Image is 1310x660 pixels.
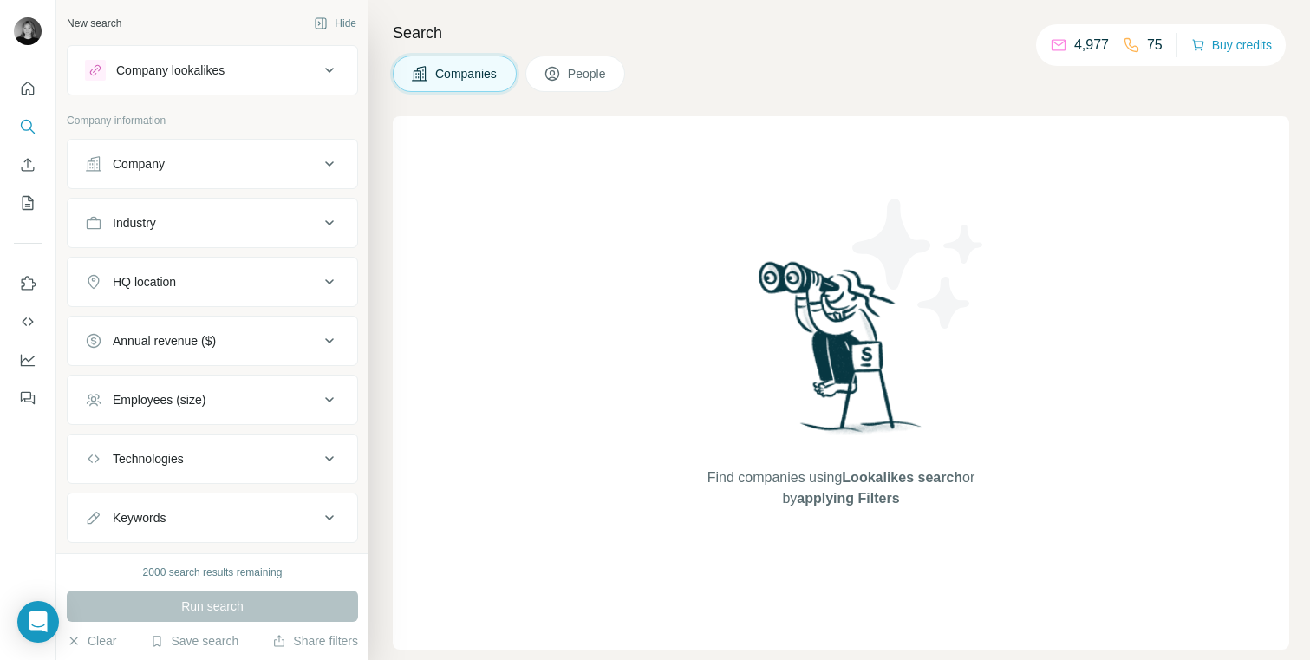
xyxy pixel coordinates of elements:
[113,273,176,291] div: HQ location
[67,16,121,31] div: New search
[68,438,357,480] button: Technologies
[68,261,357,303] button: HQ location
[751,257,931,450] img: Surfe Illustration - Woman searching with binoculars
[393,21,1289,45] h4: Search
[143,565,283,580] div: 2000 search results remaining
[14,111,42,142] button: Search
[113,509,166,526] div: Keywords
[702,467,980,509] span: Find companies using or by
[113,391,205,408] div: Employees (size)
[68,379,357,421] button: Employees (size)
[113,332,216,350] div: Annual revenue ($)
[113,450,184,467] div: Technologies
[14,382,42,414] button: Feedback
[14,17,42,45] img: Avatar
[68,49,357,91] button: Company lookalikes
[302,10,368,36] button: Hide
[1147,35,1163,56] p: 75
[68,320,357,362] button: Annual revenue ($)
[435,65,499,82] span: Companies
[14,268,42,299] button: Use Surfe on LinkedIn
[14,306,42,337] button: Use Surfe API
[841,186,997,342] img: Surfe Illustration - Stars
[14,187,42,219] button: My lists
[68,202,357,244] button: Industry
[14,149,42,180] button: Enrich CSV
[568,65,608,82] span: People
[17,601,59,643] div: Open Intercom Messenger
[797,491,899,506] span: applying Filters
[113,214,156,232] div: Industry
[116,62,225,79] div: Company lookalikes
[113,155,165,173] div: Company
[842,470,962,485] span: Lookalikes search
[68,143,357,185] button: Company
[1191,33,1272,57] button: Buy credits
[68,497,357,539] button: Keywords
[14,73,42,104] button: Quick start
[67,632,116,650] button: Clear
[1074,35,1109,56] p: 4,977
[272,632,358,650] button: Share filters
[14,344,42,376] button: Dashboard
[150,632,238,650] button: Save search
[67,113,358,128] p: Company information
